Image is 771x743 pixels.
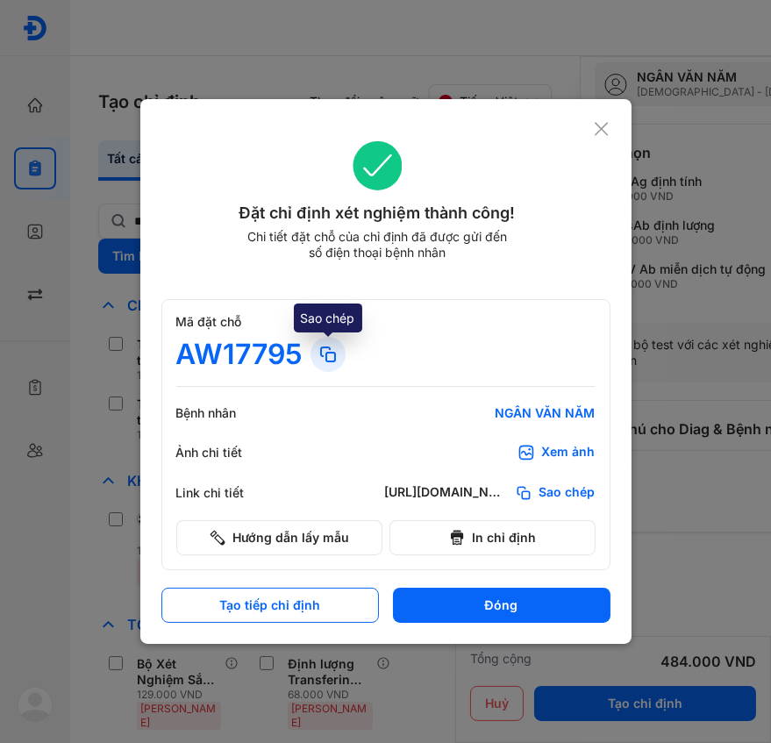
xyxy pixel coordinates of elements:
div: Chi tiết đặt chỗ của chỉ định đã được gửi đến số điện thoại bệnh nhân [239,229,515,261]
span: Sao chép [539,484,596,502]
div: Đặt chỉ định xét nghiệm thành công! [161,201,594,225]
div: Mã đặt chỗ [176,314,596,330]
button: Đóng [393,588,610,623]
div: Ảnh chi tiết [176,445,282,461]
button: In chỉ định [389,520,596,555]
div: Xem ảnh [542,444,596,461]
div: [URL][DOMAIN_NAME] [385,484,508,502]
div: Bệnh nhân [176,405,282,421]
div: NGÂN VĂN NĂM [385,405,596,421]
div: AW17795 [176,337,303,372]
div: Link chi tiết [176,485,282,501]
button: Tạo tiếp chỉ định [161,588,379,623]
button: Hướng dẫn lấy mẫu [176,520,382,555]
